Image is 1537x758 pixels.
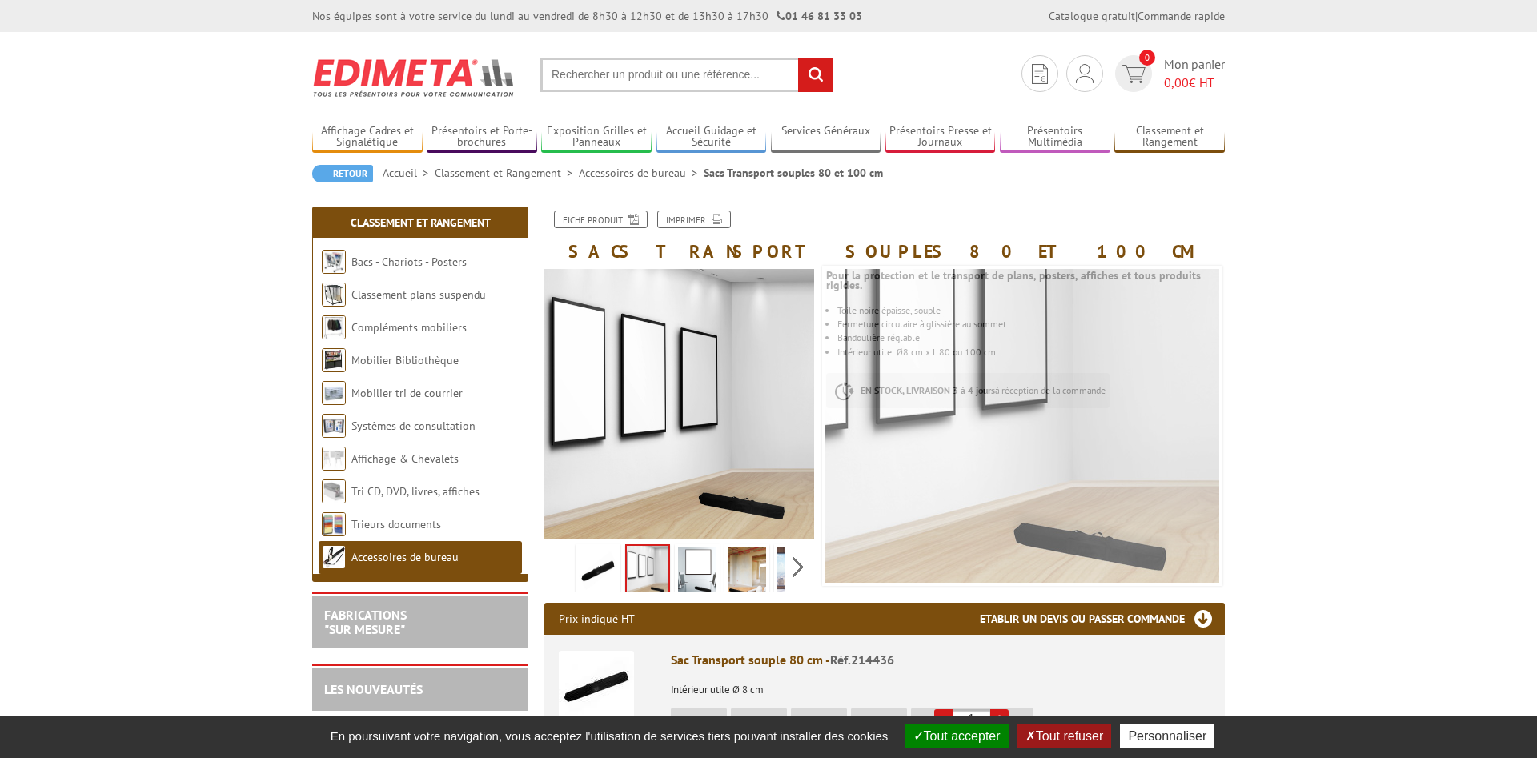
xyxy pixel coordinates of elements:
p: 1 à 4 [675,716,727,727]
a: Affichage & Chevalets [351,451,459,466]
a: Retour [312,165,373,182]
a: Bacs - Chariots - Posters [351,255,467,269]
a: Accueil [383,166,435,180]
a: Compléments mobiliers [351,320,467,335]
a: Accueil Guidage et Sécurité [656,124,767,150]
a: Classement et Rangement [435,166,579,180]
a: Systèmes de consultation [351,419,476,433]
a: Classement et Rangement [351,215,491,230]
img: sac_transport_souple_214436_3.jpg [728,547,766,597]
img: sac_transport_souple_214436_4.jpg [777,547,816,597]
img: accessoires_214436.jpg [579,547,617,597]
img: sac_transport_souple_214436_1.jpg [544,269,814,539]
img: Accessoires de bureau [322,545,346,569]
span: 0,00 [1164,74,1189,90]
a: Présentoirs Multimédia [1000,124,1110,150]
img: Systèmes de consultation [322,414,346,438]
span: Mon panier [1164,55,1225,92]
p: Intérieur utile Ø 8 cm [671,673,1210,696]
div: Nos équipes sont à votre service du lundi au vendredi de 8h30 à 12h30 et de 13h30 à 17h30 [312,8,862,24]
span: 0 [1139,50,1155,66]
img: sac_transport_souple_214436_1.jpg [627,546,668,596]
p: 5 à 9 [735,716,787,727]
a: + [990,709,1009,728]
p: 10 à 15 [795,716,847,727]
a: Mobilier tri de courrier [351,386,463,400]
a: Mobilier Bibliothèque [351,353,459,367]
p: 16 et + [855,716,907,727]
img: Affichage & Chevalets [322,447,346,471]
img: sac_transport_souple_214436_1.jpg [739,125,1219,605]
a: Catalogue gratuit [1049,9,1135,23]
img: Compléments mobiliers [322,315,346,339]
li: Sacs Transport souples 80 et 100 cm [704,165,883,181]
a: Exposition Grilles et Panneaux [541,124,652,150]
div: | [1049,8,1225,24]
strong: 01 46 81 33 03 [777,9,862,23]
a: LES NOUVEAUTÉS [324,681,423,697]
p: Prix indiqué HT [559,603,635,635]
div: Sac Transport souple 80 cm - [671,651,1210,669]
img: devis rapide [1076,64,1094,83]
img: Sac Transport souple 80 cm [559,651,634,726]
a: FABRICATIONS"Sur Mesure" [324,607,407,637]
a: Présentoirs et Porte-brochures [427,124,537,150]
img: devis rapide [1122,65,1146,83]
a: Imprimer [657,211,731,228]
img: sac_transport_souple_214436_2.jpg [678,547,716,597]
a: Tri CD, DVD, livres, affiches [351,484,480,499]
a: Accessoires de bureau [579,166,704,180]
button: Tout accepter [905,724,1009,748]
a: Fiche produit [554,211,648,228]
a: Affichage Cadres et Signalétique [312,124,423,150]
img: Mobilier Bibliothèque [322,348,346,372]
img: Bacs - Chariots - Posters [322,250,346,274]
a: Services Généraux [771,124,881,150]
img: Edimeta [312,48,516,107]
span: € HT [1164,74,1225,92]
a: Classement plans suspendu [351,287,486,302]
button: Tout refuser [1017,724,1111,748]
a: Classement et Rangement [1114,124,1225,150]
img: devis rapide [1032,64,1048,84]
span: Réf.214436 [830,652,894,668]
span: Next [791,554,806,580]
img: Mobilier tri de courrier [322,381,346,405]
a: Accessoires de bureau [351,550,459,564]
button: Personnaliser (fenêtre modale) [1120,724,1214,748]
a: - [934,709,953,728]
a: Commande rapide [1138,9,1225,23]
img: Classement plans suspendu [322,283,346,307]
input: rechercher [798,58,833,92]
h3: Etablir un devis ou passer commande [980,603,1225,635]
input: Rechercher un produit ou une référence... [540,58,833,92]
img: Tri CD, DVD, livres, affiches [322,479,346,503]
span: En poursuivant votre navigation, vous acceptez l'utilisation de services tiers pouvant installer ... [323,729,897,743]
a: devis rapide 0 Mon panier 0,00€ HT [1111,55,1225,92]
a: Présentoirs Presse et Journaux [885,124,996,150]
a: Trieurs documents [351,517,441,531]
img: Trieurs documents [322,512,346,536]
